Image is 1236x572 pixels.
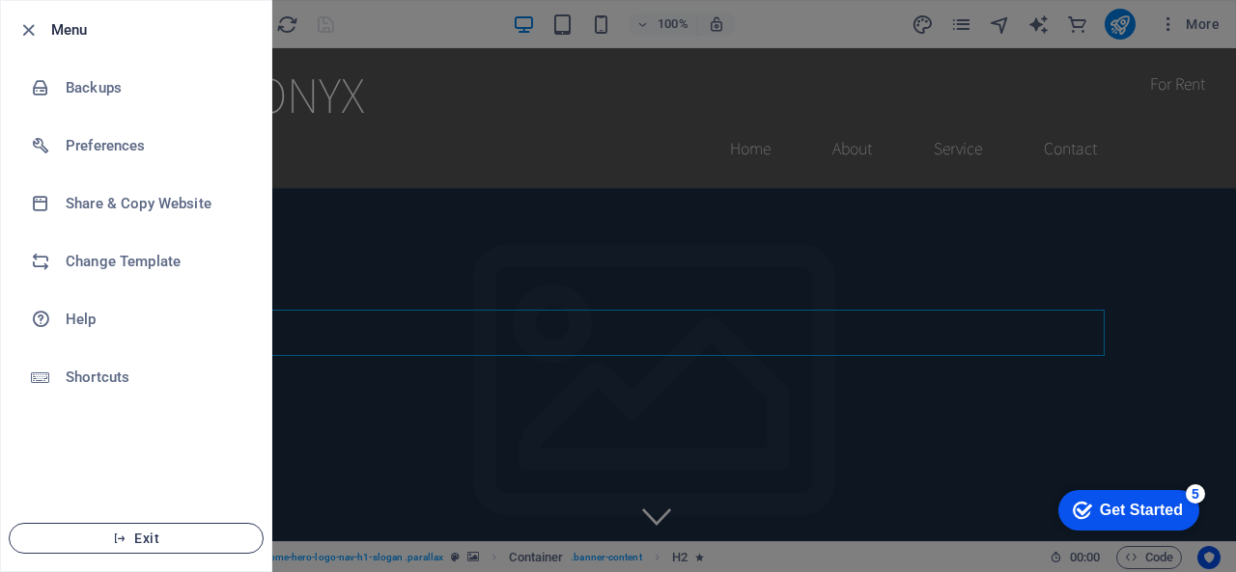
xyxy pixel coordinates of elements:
[66,308,244,331] h6: Help
[51,18,256,41] h6: Menu
[1,290,271,348] a: Help
[44,462,69,467] button: 2
[52,21,135,39] div: Get Started
[66,250,244,273] h6: Change Template
[66,76,244,99] h6: Backups
[11,10,152,50] div: Get Started 5 items remaining, 0% complete
[44,488,69,493] button: 3
[66,366,244,389] h6: Shortcuts
[66,192,244,215] h6: Share & Copy Website
[66,134,244,157] h6: Preferences
[44,437,69,442] button: 1
[1057,15,1143,56] div: For Rent
[9,523,264,554] button: Exit
[138,4,157,23] div: 5
[25,531,247,546] span: Exit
